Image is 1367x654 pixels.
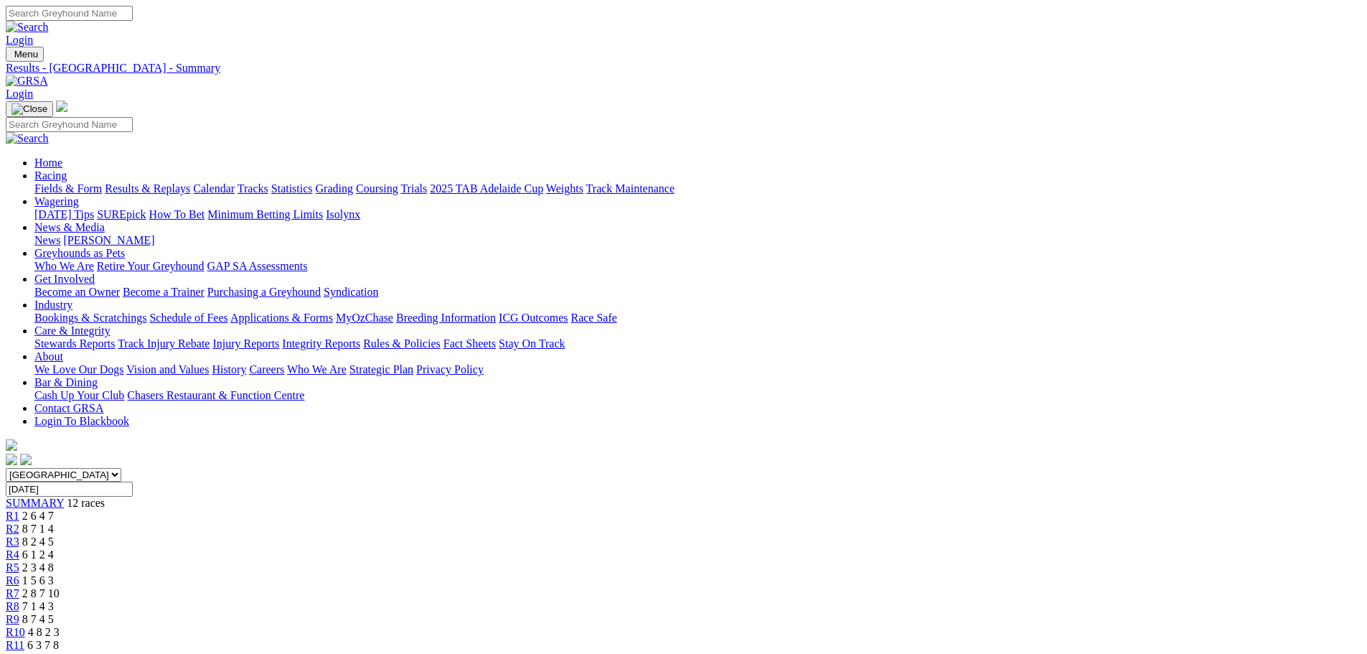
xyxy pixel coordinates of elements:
[6,21,49,34] img: Search
[546,182,583,195] a: Weights
[22,600,54,612] span: 7 1 4 3
[34,169,67,182] a: Racing
[22,561,54,574] span: 2 3 4 8
[6,101,53,117] button: Toggle navigation
[238,182,268,195] a: Tracks
[6,88,33,100] a: Login
[34,389,124,401] a: Cash Up Your Club
[249,363,284,375] a: Careers
[6,117,133,132] input: Search
[22,574,54,587] span: 1 5 6 3
[207,260,308,272] a: GAP SA Assessments
[34,312,1361,324] div: Industry
[127,389,304,401] a: Chasers Restaurant & Function Centre
[6,561,19,574] a: R5
[6,497,64,509] a: SUMMARY
[22,587,60,599] span: 2 8 7 10
[271,182,313,195] a: Statistics
[56,101,67,112] img: logo-grsa-white.png
[34,247,125,259] a: Greyhounds as Pets
[27,639,59,651] span: 6 3 7 8
[11,103,47,115] img: Close
[34,286,1361,299] div: Get Involved
[363,337,441,350] a: Rules & Policies
[207,208,323,220] a: Minimum Betting Limits
[6,6,133,21] input: Search
[34,260,94,272] a: Who We Are
[207,286,321,298] a: Purchasing a Greyhound
[34,273,95,285] a: Get Involved
[34,312,146,324] a: Bookings & Scratchings
[34,286,120,298] a: Become an Owner
[34,415,129,427] a: Login To Blackbook
[6,62,1361,75] a: Results - [GEOGRAPHIC_DATA] - Summary
[34,402,103,414] a: Contact GRSA
[6,75,48,88] img: GRSA
[6,510,19,522] a: R1
[6,536,19,548] a: R3
[336,312,393,324] a: MyOzChase
[34,195,79,207] a: Wagering
[34,157,62,169] a: Home
[316,182,353,195] a: Grading
[28,626,60,638] span: 4 8 2 3
[34,363,123,375] a: We Love Our Dogs
[34,221,105,233] a: News & Media
[416,363,484,375] a: Privacy Policy
[287,363,347,375] a: Who We Are
[212,363,246,375] a: History
[34,208,1361,221] div: Wagering
[6,439,17,451] img: logo-grsa-white.png
[212,337,279,350] a: Injury Reports
[67,497,105,509] span: 12 races
[34,337,1361,350] div: Care & Integrity
[6,34,33,46] a: Login
[6,613,19,625] a: R9
[586,182,675,195] a: Track Maintenance
[499,337,565,350] a: Stay On Track
[6,587,19,599] a: R7
[34,389,1361,402] div: Bar & Dining
[6,548,19,561] a: R4
[193,182,235,195] a: Calendar
[400,182,427,195] a: Trials
[105,182,190,195] a: Results & Replays
[22,536,54,548] span: 8 2 4 5
[6,454,17,465] img: facebook.svg
[34,350,63,363] a: About
[6,626,25,638] a: R10
[34,363,1361,376] div: About
[22,548,54,561] span: 6 1 2 4
[123,286,205,298] a: Become a Trainer
[282,337,360,350] a: Integrity Reports
[6,132,49,145] img: Search
[22,523,54,535] span: 8 7 1 4
[443,337,496,350] a: Fact Sheets
[126,363,209,375] a: Vision and Values
[6,600,19,612] a: R8
[20,454,32,465] img: twitter.svg
[326,208,360,220] a: Isolynx
[324,286,378,298] a: Syndication
[34,208,94,220] a: [DATE] Tips
[34,234,1361,247] div: News & Media
[34,182,1361,195] div: Racing
[97,208,146,220] a: SUREpick
[34,260,1361,273] div: Greyhounds as Pets
[6,639,24,651] a: R11
[430,182,543,195] a: 2025 TAB Adelaide Cup
[6,523,19,535] a: R2
[6,574,19,587] span: R6
[97,260,205,272] a: Retire Your Greyhound
[349,363,413,375] a: Strategic Plan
